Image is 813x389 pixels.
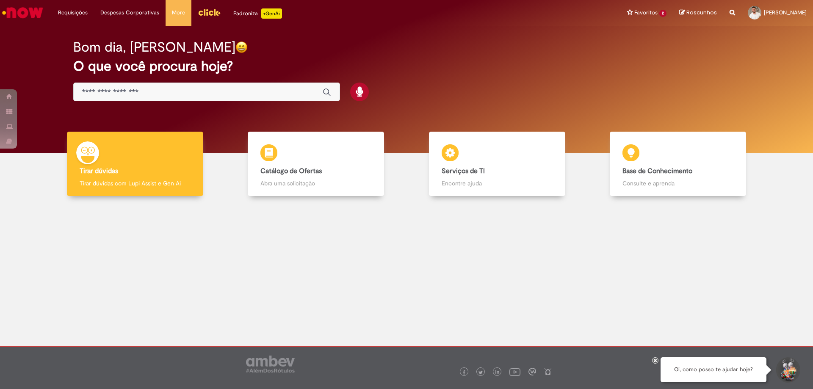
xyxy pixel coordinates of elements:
b: Catálogo de Ofertas [260,167,322,175]
a: Serviços de TI Encontre ajuda [406,132,588,196]
span: Favoritos [634,8,658,17]
img: logo_footer_ambev_rotulo_gray.png [246,356,295,372]
span: Rascunhos [686,8,717,17]
b: Serviços de TI [442,167,485,175]
p: +GenAi [261,8,282,19]
img: logo_footer_naosei.png [544,368,552,375]
div: Oi, como posso te ajudar hoje? [661,357,766,382]
p: Encontre ajuda [442,179,553,188]
img: logo_footer_linkedin.png [495,370,500,375]
span: [PERSON_NAME] [764,9,807,16]
b: Base de Conhecimento [622,167,692,175]
img: happy-face.png [235,41,248,53]
h2: O que você procura hoje? [73,59,740,74]
img: logo_footer_youtube.png [509,366,520,377]
img: logo_footer_facebook.png [462,370,466,375]
p: Tirar dúvidas com Lupi Assist e Gen Ai [80,179,191,188]
span: 2 [659,10,666,17]
img: click_logo_yellow_360x200.png [198,6,221,19]
p: Consulte e aprenda [622,179,733,188]
p: Abra uma solicitação [260,179,371,188]
a: Catálogo de Ofertas Abra uma solicitação [226,132,407,196]
span: Requisições [58,8,88,17]
img: logo_footer_twitter.png [478,370,483,375]
a: Tirar dúvidas Tirar dúvidas com Lupi Assist e Gen Ai [44,132,226,196]
button: Iniciar Conversa de Suporte [775,357,800,383]
b: Tirar dúvidas [80,167,118,175]
div: Padroniza [233,8,282,19]
span: More [172,8,185,17]
a: Rascunhos [679,9,717,17]
a: Base de Conhecimento Consulte e aprenda [588,132,769,196]
img: logo_footer_workplace.png [528,368,536,375]
span: Despesas Corporativas [100,8,159,17]
img: ServiceNow [1,4,44,21]
h2: Bom dia, [PERSON_NAME] [73,40,235,55]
